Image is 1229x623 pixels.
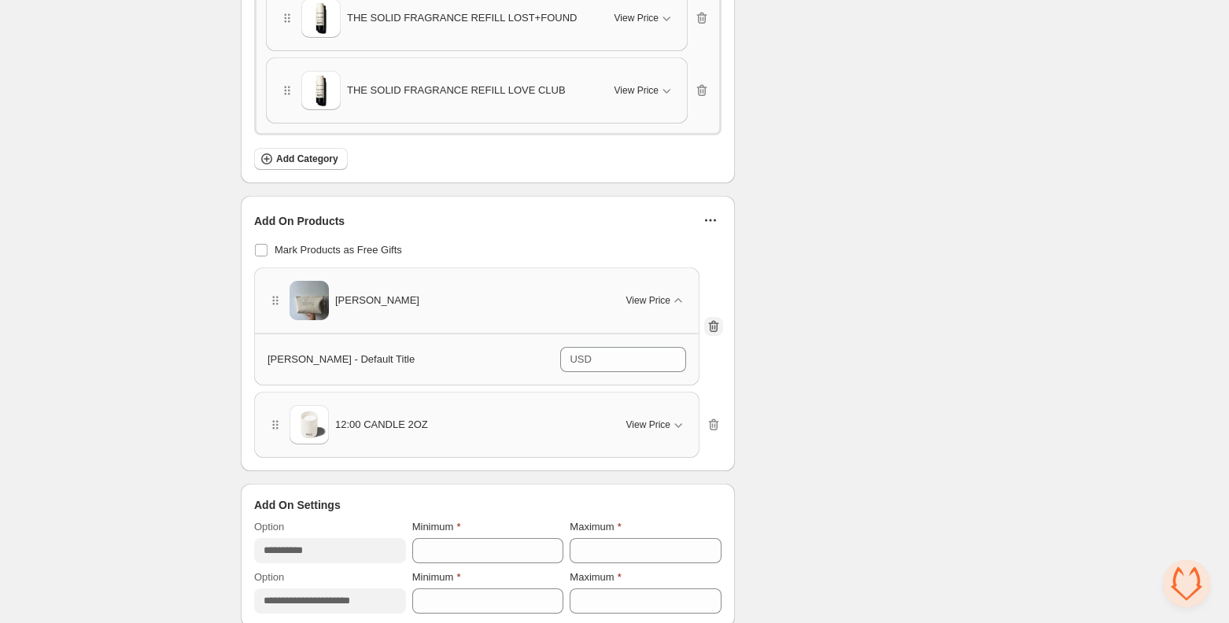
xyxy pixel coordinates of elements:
[254,213,345,229] span: Add On Products
[347,83,566,98] span: THE SOLID FRAGRANCE REFILL LOVE CLUB
[347,10,577,26] span: THE SOLID FRAGRANCE REFILL LOST+FOUND
[617,288,696,313] button: View Price
[290,405,329,444] img: 12:00 CANDLE 2OZ
[605,6,684,31] button: View Price
[617,412,696,437] button: View Price
[268,353,415,365] span: [PERSON_NAME] - Default Title
[254,148,348,170] button: Add Category
[412,519,461,535] label: Minimum
[254,497,341,513] span: Add On Settings
[614,84,659,97] span: View Price
[412,570,461,585] label: Minimum
[626,294,670,307] span: View Price
[570,570,621,585] label: Maximum
[254,519,284,535] label: Option
[626,418,670,431] span: View Price
[570,352,591,367] div: USD
[335,417,428,433] span: 12:00 CANDLE 2OZ
[290,275,329,327] img: Terry Pouch
[614,12,659,24] span: View Price
[605,78,684,103] button: View Price
[276,153,338,165] span: Add Category
[570,519,621,535] label: Maximum
[1163,560,1210,607] a: Open chat
[275,244,402,256] span: Mark Products as Free Gifts
[335,293,419,308] span: [PERSON_NAME]
[254,570,284,585] label: Option
[301,71,341,110] img: THE SOLID FRAGRANCE REFILL LOVE CLUB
